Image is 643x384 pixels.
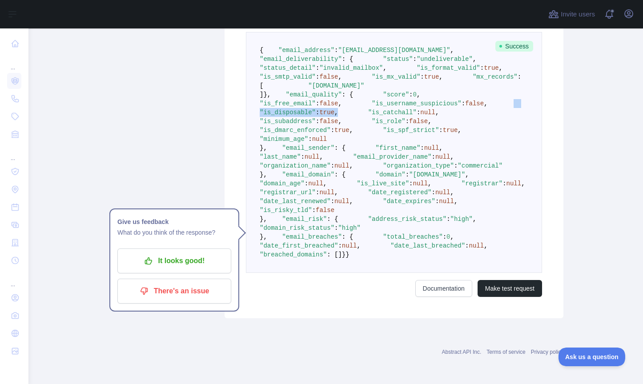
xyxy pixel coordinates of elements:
span: true [484,64,499,72]
span: "is_risky_tld" [260,207,312,214]
span: : [480,64,484,72]
span: } [346,251,349,258]
span: : [305,180,308,187]
span: "date_expires" [383,198,435,205]
span: "registrar_url" [260,189,316,196]
span: , [450,153,454,160]
span: : [446,216,450,223]
span: Success [495,41,533,52]
span: : [316,189,319,196]
span: , [417,91,420,98]
span: "is_free_email" [260,100,316,107]
span: : [334,47,338,54]
span: : [312,207,316,214]
span: : [] [327,251,342,258]
span: "high" [338,224,360,232]
span: , [521,180,525,187]
a: Privacy policy [531,349,563,355]
span: : [435,198,439,205]
span: false [319,73,338,80]
span: true [334,127,350,134]
span: : { [342,91,353,98]
span: null [308,180,323,187]
span: , [357,242,360,249]
span: null [420,109,435,116]
span: "[EMAIL_ADDRESS][DOMAIN_NAME]" [338,47,450,54]
a: Abstract API Inc. [442,349,482,355]
span: "commercial" [458,162,502,169]
span: , [338,118,342,125]
span: false [465,100,484,107]
span: "address_risk_status" [368,216,446,223]
span: , [450,233,454,240]
span: : [462,100,465,107]
span: "[DOMAIN_NAME]" [409,171,465,178]
span: : [432,153,435,160]
span: : [439,127,442,134]
span: : [443,233,446,240]
span: , [319,153,323,160]
span: "status_detail" [260,64,316,72]
span: false [316,207,334,214]
span: : [413,56,417,63]
span: }, [263,91,271,98]
span: : { [334,171,346,178]
span: } [342,251,346,258]
span: : [316,109,319,116]
span: , [383,64,386,72]
span: , [350,127,353,134]
span: }, [260,171,267,178]
span: , [499,64,502,72]
span: : [406,118,409,125]
span: "undeliverable" [417,56,473,63]
span: "domain_age" [260,180,305,187]
div: ... [7,270,21,288]
span: null [305,153,320,160]
span: "is_disposable" [260,109,316,116]
span: , [473,56,476,63]
span: : [316,73,319,80]
span: null [424,144,439,152]
span: "email_sender" [282,144,334,152]
span: : [316,100,319,107]
a: Documentation [415,280,472,297]
span: : [502,180,506,187]
span: "email_address" [278,47,334,54]
span: }, [260,233,267,240]
span: "is_format_valid" [417,64,480,72]
span: null [435,189,450,196]
span: "email_breaches" [282,233,342,240]
span: , [323,180,327,187]
span: null [342,242,357,249]
span: : [420,73,424,80]
span: "registrar" [462,180,502,187]
span: "domain" [375,171,405,178]
span: "date_last_breached" [390,242,465,249]
span: "organization_name" [260,162,331,169]
span: "status" [383,56,413,63]
span: , [454,198,458,205]
span: "email_quality" [286,91,342,98]
span: "date_last_renewed" [260,198,331,205]
span: "date_first_breached" [260,242,338,249]
span: "invalid_mailbox" [319,64,383,72]
span: "minimum_age" [260,136,308,143]
span: , [473,216,476,223]
span: null [312,136,327,143]
span: , [450,189,454,196]
span: "is_mx_valid" [372,73,420,80]
span: "is_spf_strict" [383,127,439,134]
span: : [406,171,409,178]
span: null [506,180,522,187]
button: Invite users [547,7,597,21]
span: , [338,73,342,80]
span: , [428,118,431,125]
span: }, [260,144,267,152]
span: , [484,100,487,107]
span: : { [342,233,353,240]
h1: Give us feedback [117,216,231,227]
span: : [331,162,334,169]
span: "email_provider_name" [353,153,431,160]
span: , [439,73,442,80]
span: , [334,109,338,116]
